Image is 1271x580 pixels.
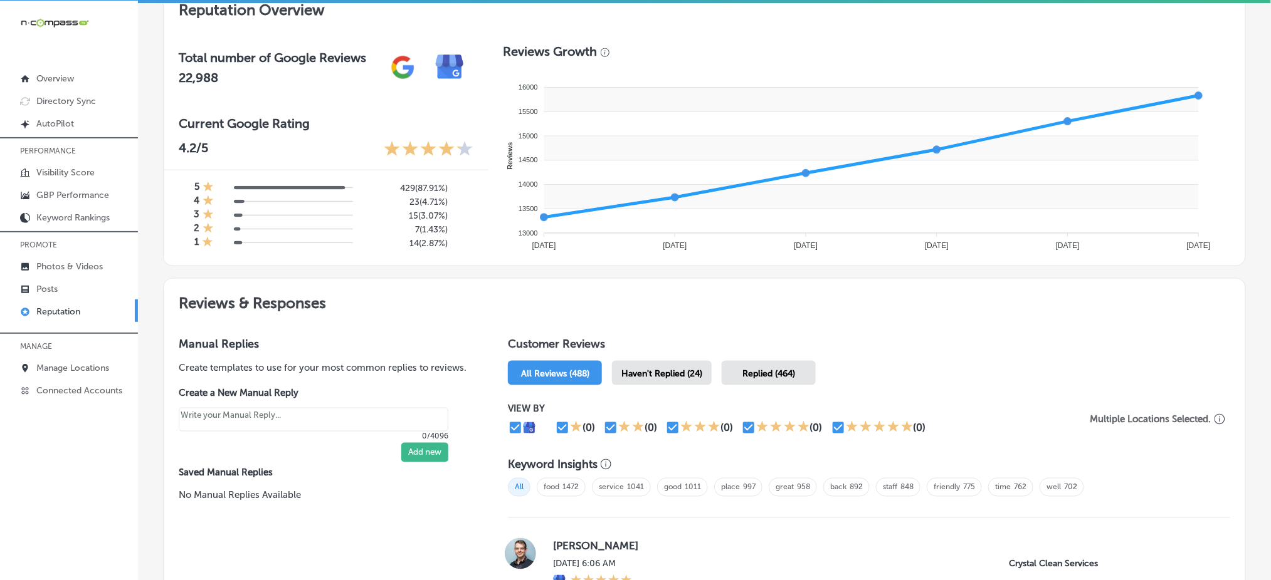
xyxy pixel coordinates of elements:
h1: Customer Reviews [508,337,1230,356]
textarea: Create your Quick Reply [179,408,448,432]
h3: Current Google Rating [179,116,473,131]
p: No Manual Replies Available [179,489,468,502]
a: great [776,483,794,492]
h4: 3 [194,209,199,222]
label: [PERSON_NAME] [553,540,1210,552]
p: VIEW BY [508,403,1085,414]
p: Create templates to use for your most common replies to reviews. [179,361,468,375]
a: 1472 [562,483,579,492]
h3: Manual Replies [179,337,468,351]
p: Multiple Locations Selected. [1090,413,1211,425]
tspan: [DATE] [1186,241,1210,250]
div: 2 Stars [618,420,645,435]
h3: Keyword Insights [508,458,598,472]
h2: Reviews & Responses [164,279,1245,322]
img: 660ab0bf-5cc7-4cb8-ba1c-48b5ae0f18e60NCTV_CLogo_TV_Black_-500x88.png [20,17,89,29]
a: service [599,483,624,492]
h3: Reviews Growth [504,44,598,59]
div: 1 Star [203,222,214,236]
p: Reputation [36,306,80,317]
p: Connected Accounts [36,385,122,396]
img: gPZS+5FD6qPJAAAAABJRU5ErkJggg== [379,44,426,91]
div: 1 Star [203,181,214,195]
label: Create a New Manual Reply [179,387,448,398]
p: Crystal Clean Services [1010,559,1210,569]
tspan: 14000 [519,181,538,189]
a: 997 [743,483,756,492]
p: Visibility Score [36,167,95,178]
div: 5 Stars [846,420,914,435]
text: Reviews [505,142,513,170]
h4: 2 [194,222,199,236]
p: Keyword Rankings [36,212,110,223]
h5: 429 ( 87.91% ) [363,183,448,194]
div: (0) [914,422,926,433]
div: (0) [645,422,657,433]
div: 3 Stars [680,420,720,435]
p: Overview [36,73,74,84]
tspan: [DATE] [1056,241,1080,250]
p: 4.2 /5 [179,140,208,160]
tspan: 15000 [519,132,538,140]
tspan: [DATE] [663,241,687,250]
div: (0) [583,422,595,433]
label: Saved Manual Replies [179,467,468,479]
h4: 1 [194,236,199,250]
tspan: [DATE] [925,241,949,250]
h5: 14 ( 2.87% ) [363,238,448,249]
div: (0) [720,422,733,433]
a: place [721,483,740,492]
span: Replied (464) [742,368,795,379]
a: staff [883,483,897,492]
div: (0) [810,422,823,433]
h3: Total number of Google Reviews [179,50,366,65]
tspan: 15500 [519,108,538,115]
h5: 23 ( 4.71% ) [363,197,448,207]
tspan: 13000 [519,229,538,237]
a: back [830,483,846,492]
a: well [1047,483,1061,492]
div: 1 Star [203,195,214,209]
img: e7ababfa220611ac49bdb491a11684a6.png [426,44,473,91]
div: 1 Star [570,420,583,435]
p: GBP Performance [36,190,109,200]
a: 958 [797,483,810,492]
a: food [544,483,559,492]
div: 4 Stars [756,420,810,435]
a: 775 [963,483,975,492]
a: friendly [934,483,960,492]
p: Posts [36,284,58,294]
h5: 15 ( 3.07% ) [363,210,448,221]
a: 762 [1014,483,1026,492]
div: 1 Star [202,236,213,250]
span: All [508,478,530,497]
tspan: [DATE] [532,241,556,250]
a: good [664,483,682,492]
tspan: 14500 [519,157,538,164]
div: 4.2 Stars [384,140,473,160]
span: All Reviews (488) [521,368,589,379]
h4: 5 [194,181,199,195]
a: 848 [900,483,914,492]
a: 1011 [685,483,701,492]
a: time [995,483,1011,492]
a: 892 [850,483,863,492]
span: Haven't Replied (24) [621,368,702,379]
p: AutoPilot [36,118,74,129]
tspan: 16000 [519,84,538,91]
a: 702 [1064,483,1077,492]
div: 1 Star [203,209,214,222]
tspan: 13500 [519,205,538,212]
h5: 7 ( 1.43% ) [363,224,448,235]
h4: 4 [194,195,199,209]
p: 0/4096 [179,432,448,440]
h2: 22,988 [179,70,366,85]
p: Manage Locations [36,363,109,373]
p: Directory Sync [36,96,96,106]
p: Photos & Videos [36,261,103,272]
button: Add new [401,443,448,462]
label: [DATE] 6:06 AM [553,559,632,569]
a: 1041 [627,483,644,492]
tspan: [DATE] [794,241,818,250]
